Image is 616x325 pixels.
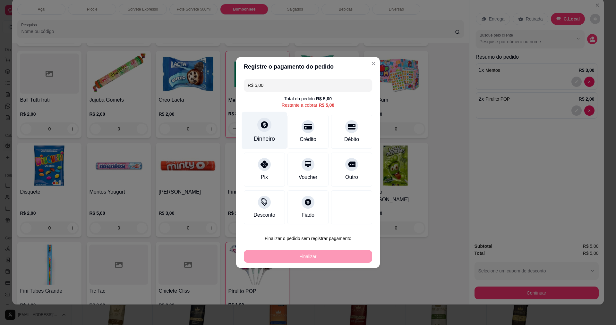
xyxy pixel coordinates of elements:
[236,57,380,76] header: Registre o pagamento do pedido
[302,211,314,219] div: Fiado
[299,173,318,181] div: Voucher
[284,96,332,102] div: Total do pedido
[300,136,316,143] div: Crédito
[261,173,268,181] div: Pix
[345,173,358,181] div: Outro
[319,102,334,108] div: R$ 5,00
[248,79,368,92] input: Ex.: hambúrguer de cordeiro
[282,102,334,108] div: Restante a cobrar
[368,58,379,69] button: Close
[244,232,372,245] button: Finalizar o pedido sem registrar pagamento
[253,211,275,219] div: Desconto
[344,136,359,143] div: Débito
[316,96,332,102] div: R$ 5,00
[254,135,275,143] div: Dinheiro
